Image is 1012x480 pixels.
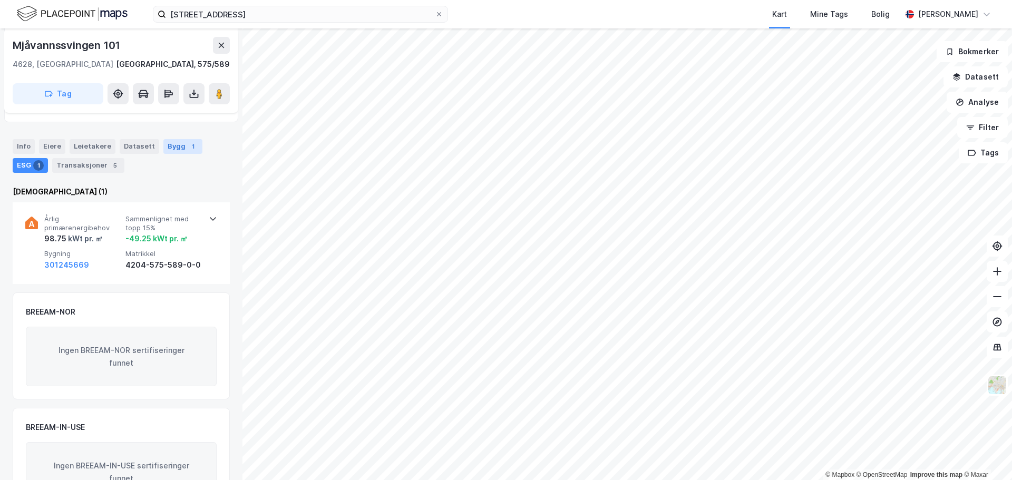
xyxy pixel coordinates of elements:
div: Kontrollprogram for chat [959,429,1012,480]
span: Matrikkel [125,249,202,258]
button: Tag [13,83,103,104]
div: 1 [188,141,198,152]
div: Bygg [163,139,202,154]
div: kWt pr. ㎡ [66,232,103,245]
button: Datasett [943,66,1008,87]
div: BREEAM-IN-USE [26,421,85,434]
div: Info [13,139,35,154]
div: Kart [772,8,787,21]
span: Bygning [44,249,121,258]
div: BREEAM-NOR [26,306,75,318]
div: 1 [33,160,44,171]
input: Søk på adresse, matrikkel, gårdeiere, leietakere eller personer [166,6,435,22]
div: Leietakere [70,139,115,154]
div: Transaksjoner [52,158,124,173]
span: Årlig primærenergibehov [44,214,121,233]
iframe: Chat Widget [959,429,1012,480]
div: Ingen BREEAM-NOR sertifiseringer funnet [26,327,217,387]
div: 4628, [GEOGRAPHIC_DATA] [13,58,113,71]
div: -49.25 kWt pr. ㎡ [125,232,188,245]
img: logo.f888ab2527a4732fd821a326f86c7f29.svg [17,5,128,23]
div: Mjåvannssvingen 101 [13,37,122,54]
span: Sammenlignet med topp 15% [125,214,202,233]
button: Analyse [947,92,1008,113]
button: Bokmerker [937,41,1008,62]
button: Tags [959,142,1008,163]
button: 301245669 [44,259,89,271]
div: 5 [110,160,120,171]
div: [PERSON_NAME] [918,8,978,21]
button: Filter [957,117,1008,138]
div: 4204-575-589-0-0 [125,259,202,271]
a: Mapbox [825,471,854,478]
div: ESG [13,158,48,173]
div: Eiere [39,139,65,154]
div: Mine Tags [810,8,848,21]
div: [GEOGRAPHIC_DATA], 575/589 [116,58,230,71]
a: OpenStreetMap [857,471,908,478]
div: Datasett [120,139,159,154]
div: [DEMOGRAPHIC_DATA] (1) [13,185,230,198]
img: Z [987,375,1007,395]
div: Bolig [871,8,890,21]
a: Improve this map [910,471,962,478]
div: 98.75 [44,232,103,245]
